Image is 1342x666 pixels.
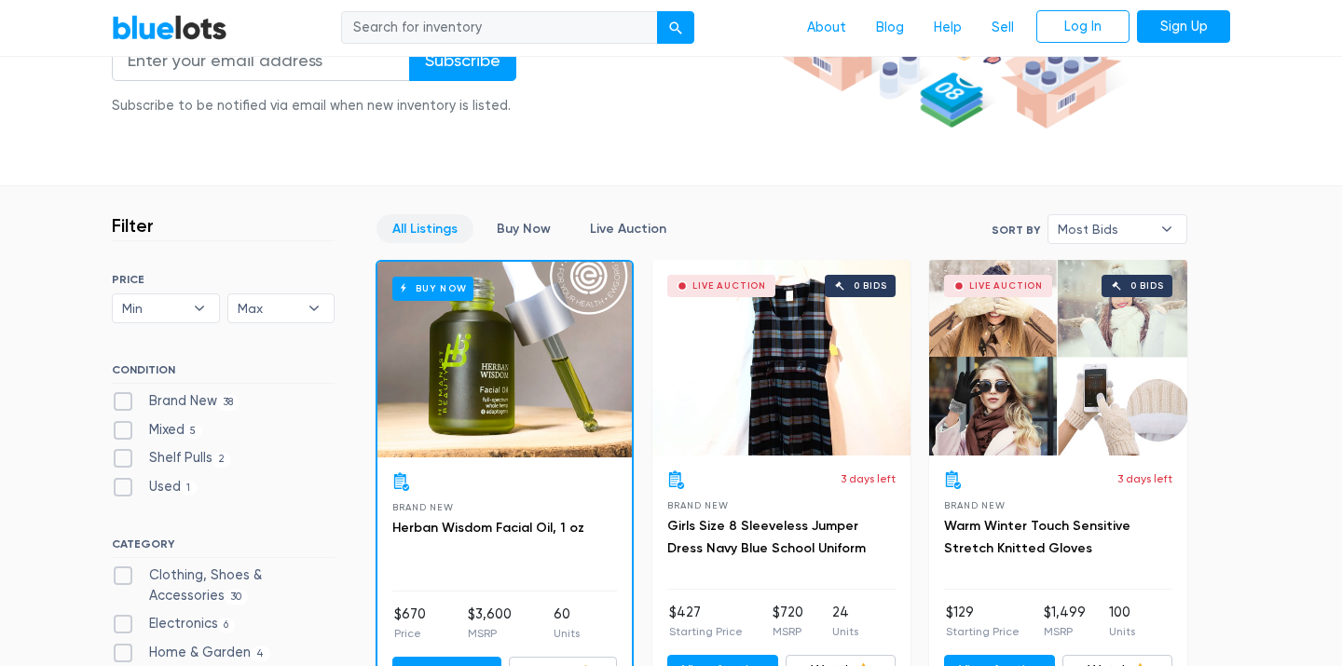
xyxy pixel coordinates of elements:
[181,481,197,496] span: 1
[841,470,896,487] p: 3 days left
[112,363,335,384] h6: CONDITION
[392,520,584,536] a: Herban Wisdom Facial Oil, 1 oz
[944,500,1005,510] span: Brand New
[180,294,219,322] b: ▾
[468,625,512,642] p: MSRP
[218,618,235,632] span: 6
[854,281,887,291] div: 0 bids
[341,11,658,45] input: Search for inventory
[1036,10,1130,44] a: Log In
[861,10,919,46] a: Blog
[773,623,803,640] p: MSRP
[481,214,567,243] a: Buy Now
[112,565,335,605] label: Clothing, Shoes & Accessories
[112,614,235,634] label: Electronics
[394,625,426,642] p: Price
[1109,623,1135,640] p: Units
[112,39,410,81] input: Enter your email address
[112,420,202,441] label: Mixed
[832,603,858,640] li: 24
[792,10,861,46] a: About
[667,518,866,556] a: Girls Size 8 Sleeveless Jumper Dress Navy Blue School Uniform
[554,605,580,642] li: 60
[122,294,184,322] span: Min
[112,273,335,286] h6: PRICE
[394,605,426,642] li: $670
[217,395,240,410] span: 38
[392,502,453,512] span: Brand New
[251,646,270,661] span: 4
[652,260,911,455] a: Live Auction 0 bids
[112,96,516,116] div: Subscribe to be notified via email when new inventory is listed.
[294,294,334,322] b: ▾
[1044,623,1086,640] p: MSRP
[773,603,803,640] li: $720
[225,590,248,605] span: 30
[946,603,1020,640] li: $129
[377,262,632,457] a: Buy Now
[1109,603,1135,640] li: 100
[238,294,299,322] span: Max
[832,623,858,640] p: Units
[929,260,1187,455] a: Live Auction 0 bids
[1044,603,1086,640] li: $1,499
[669,603,743,640] li: $427
[112,477,197,497] label: Used
[392,277,473,300] h6: Buy Now
[554,625,580,642] p: Units
[969,281,1043,291] div: Live Auction
[1130,281,1164,291] div: 0 bids
[919,10,977,46] a: Help
[112,14,227,41] a: BlueLots
[667,500,728,510] span: Brand New
[1147,215,1186,243] b: ▾
[112,448,231,469] label: Shelf Pulls
[1117,470,1172,487] p: 3 days left
[946,623,1020,640] p: Starting Price
[468,605,512,642] li: $3,600
[185,424,202,439] span: 5
[112,537,335,558] h6: CATEGORY
[112,643,270,663] label: Home & Garden
[212,453,231,468] span: 2
[977,10,1029,46] a: Sell
[112,214,154,237] h3: Filter
[377,214,473,243] a: All Listings
[1137,10,1230,44] a: Sign Up
[669,623,743,640] p: Starting Price
[1058,215,1151,243] span: Most Bids
[112,391,240,412] label: Brand New
[944,518,1130,556] a: Warm Winter Touch Sensitive Stretch Knitted Gloves
[409,39,516,81] input: Subscribe
[574,214,682,243] a: Live Auction
[992,222,1040,238] label: Sort By
[692,281,766,291] div: Live Auction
